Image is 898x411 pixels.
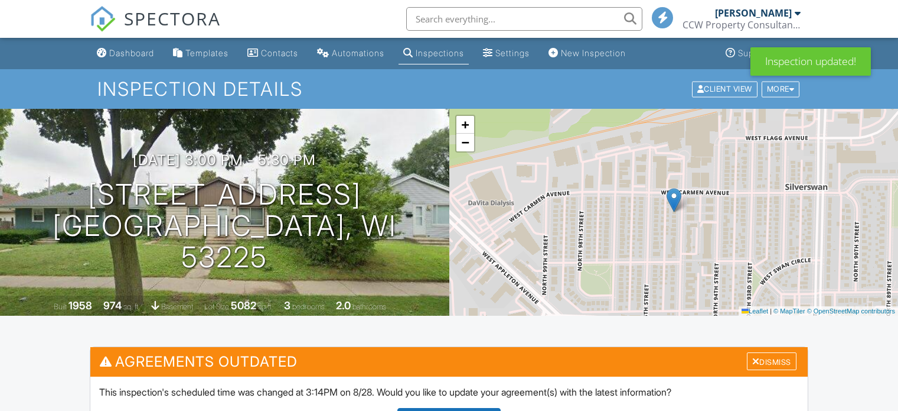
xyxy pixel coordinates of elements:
span: bathrooms [352,302,386,311]
div: Automations [332,48,384,58]
a: Dashboard [92,43,159,64]
div: [PERSON_NAME] [715,7,792,19]
a: SPECTORA [90,16,221,41]
span: basement [161,302,193,311]
span: SPECTORA [124,6,221,31]
div: Settings [495,48,530,58]
div: Inspections [416,48,464,58]
a: Inspections [399,43,469,64]
span: bedrooms [292,302,325,311]
div: New Inspection [561,48,626,58]
a: Zoom in [456,116,474,134]
div: 3 [284,299,290,312]
div: 1958 [68,299,92,312]
div: More [762,81,800,97]
span: sq.ft. [258,302,273,311]
a: Contacts [243,43,303,64]
h1: Inspection Details [97,79,801,99]
h1: [STREET_ADDRESS] [GEOGRAPHIC_DATA], WI 53225 [19,179,430,273]
div: 5082 [231,299,256,312]
div: Inspection updated! [750,47,871,76]
div: Support Center [738,48,801,58]
a: New Inspection [544,43,631,64]
div: CCW Property Consultants LLC [683,19,801,31]
h3: Agreements Outdated [90,347,808,376]
a: Automations (Basic) [312,43,389,64]
input: Search everything... [406,7,642,31]
div: 974 [103,299,122,312]
div: Dismiss [747,352,796,371]
span: Built [54,302,67,311]
div: Dashboard [109,48,154,58]
div: Templates [185,48,228,58]
span: − [461,135,469,150]
img: Marker [667,188,681,212]
a: © MapTiler [773,308,805,315]
div: Client View [692,81,757,97]
span: Lot Size [204,302,229,311]
a: Zoom out [456,134,474,151]
a: Support Center [721,43,806,64]
div: 2.0 [336,299,351,312]
a: Leaflet [742,308,768,315]
span: + [461,117,469,132]
h3: [DATE] 3:00 pm - 5:30 pm [133,152,316,168]
span: | [770,308,772,315]
a: Settings [478,43,534,64]
a: Templates [168,43,233,64]
a: Client View [691,84,760,93]
span: sq. ft. [123,302,140,311]
a: © OpenStreetMap contributors [807,308,895,315]
img: The Best Home Inspection Software - Spectora [90,6,116,32]
div: Contacts [261,48,298,58]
